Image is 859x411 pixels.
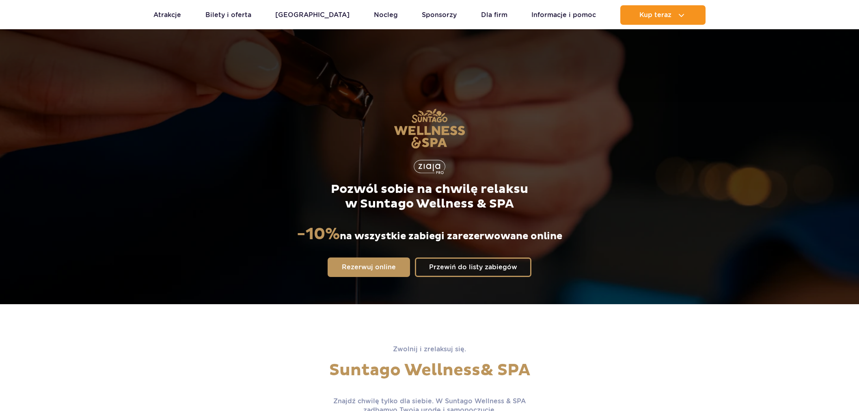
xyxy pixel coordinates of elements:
[620,5,706,25] button: Kup teraz
[275,5,350,25] a: [GEOGRAPHIC_DATA]
[205,5,251,25] a: Bilety i oferta
[328,257,410,277] a: Rezerwuj online
[422,5,457,25] a: Sponsorzy
[153,5,181,25] a: Atrakcje
[429,264,517,270] span: Przewiń do listy zabiegów
[393,345,466,353] span: Zwolnij i zrelaksuj się.
[342,264,396,270] span: Rezerwuj online
[297,224,340,244] strong: -10%
[297,182,563,211] p: Pozwól sobie na chwilę relaksu w Suntago Wellness & SPA
[394,108,465,149] img: Suntago Wellness & SPA
[531,5,596,25] a: Informacje i pomoc
[374,5,398,25] a: Nocleg
[329,360,530,381] span: Suntago Wellness & SPA
[639,11,671,19] span: Kup teraz
[481,5,507,25] a: Dla firm
[297,224,562,244] p: na wszystkie zabiegi zarezerwowane online
[415,257,531,277] a: Przewiń do listy zabiegów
